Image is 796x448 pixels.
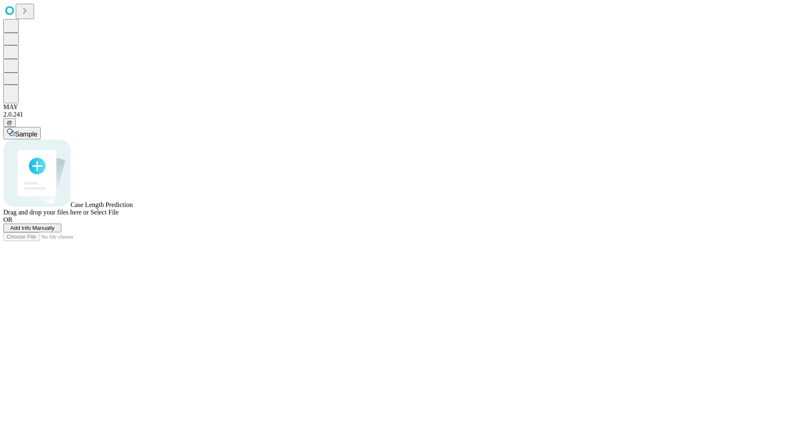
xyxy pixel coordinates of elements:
span: Case Length Prediction [70,201,133,208]
button: @ [3,118,16,127]
span: Select File [90,209,119,216]
button: Sample [3,127,41,139]
span: Add Info Manually [10,225,55,231]
span: OR [3,216,12,223]
span: Drag and drop your files here or [3,209,89,216]
div: MAY [3,103,793,111]
button: Add Info Manually [3,224,61,232]
div: 2.0.241 [3,111,793,118]
span: Sample [15,131,37,138]
span: @ [7,119,12,126]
